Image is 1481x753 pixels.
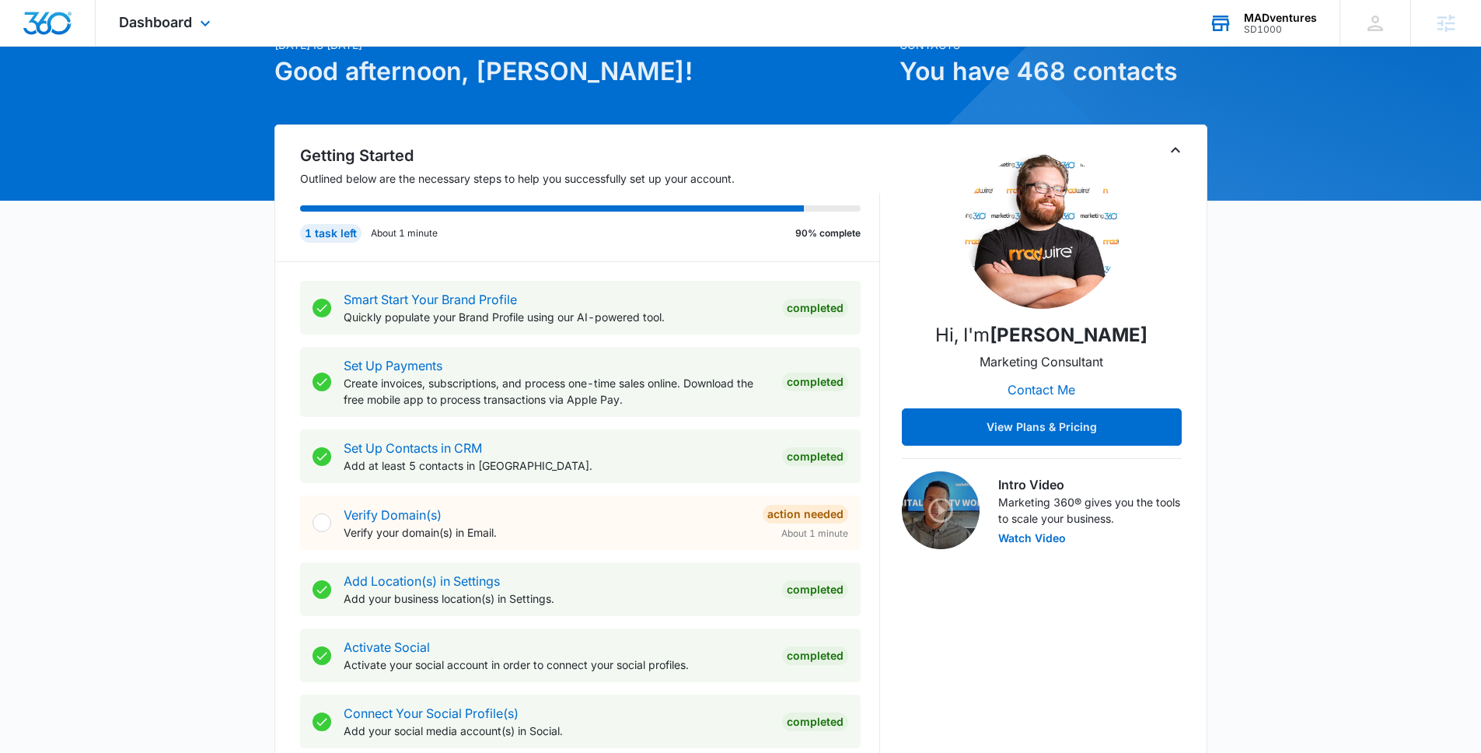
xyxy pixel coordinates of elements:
[763,505,848,524] div: Action Needed
[344,309,770,325] p: Quickly populate your Brand Profile using our AI-powered tool.
[998,475,1182,494] h3: Intro Video
[899,53,1207,90] h1: You have 468 contacts
[344,292,517,307] a: Smart Start Your Brand Profile
[300,170,880,187] p: Outlined below are the necessary steps to help you successfully set up your account.
[781,527,848,541] span: About 1 minute
[344,657,770,673] p: Activate your social account in order to connect your social profiles.
[782,580,848,599] div: Completed
[274,53,890,90] h1: Good afternoon, [PERSON_NAME]!
[782,299,848,317] div: Completed
[998,494,1182,527] p: Marketing 360® gives you the tools to scale your business.
[1244,24,1317,35] div: account id
[344,639,430,655] a: Activate Social
[371,226,438,240] p: About 1 minute
[902,408,1182,446] button: View Plans & Pricing
[980,352,1103,371] p: Marketing Consultant
[344,706,519,721] a: Connect Your Social Profile(s)
[1244,12,1317,24] div: account name
[782,373,848,391] div: Completed
[990,324,1147,346] strong: [PERSON_NAME]
[344,524,750,541] p: Verify your domain(s) in Email.
[344,457,770,474] p: Add at least 5 contacts in [GEOGRAPHIC_DATA].
[344,358,442,373] a: Set Up Payments
[902,471,980,549] img: Intro Video
[992,371,1091,408] button: Contact Me
[782,447,848,466] div: Completed
[782,646,848,665] div: Completed
[344,573,500,589] a: Add Location(s) in Settings
[935,321,1147,349] p: Hi, I'm
[998,533,1066,544] button: Watch Video
[795,226,861,240] p: 90% complete
[119,14,192,30] span: Dashboard
[300,224,362,243] div: 1 task left
[782,713,848,731] div: Completed
[344,723,770,739] p: Add your social media account(s) in Social.
[344,375,770,408] p: Create invoices, subscriptions, and process one-time sales online. Download the free mobile app t...
[344,590,770,607] p: Add your business location(s) in Settings.
[344,507,442,523] a: Verify Domain(s)
[1166,141,1185,159] button: Toggle Collapse
[344,440,482,456] a: Set Up Contacts in CRM
[964,153,1119,309] img: Tyler Peterson
[300,144,880,167] h2: Getting Started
